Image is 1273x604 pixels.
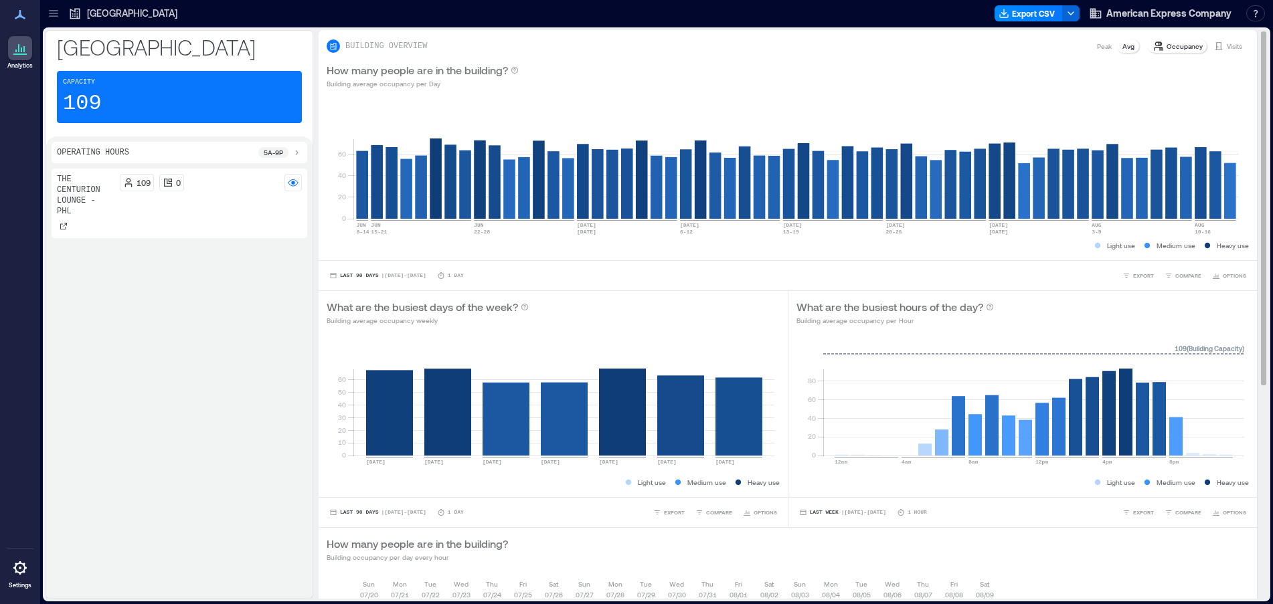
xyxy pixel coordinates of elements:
[995,5,1063,21] button: Export CSV
[902,459,912,465] text: 4am
[807,395,815,403] tspan: 60
[796,506,889,519] button: Last Week |[DATE]-[DATE]
[807,432,815,440] tspan: 20
[424,579,436,589] p: Tue
[483,589,501,600] p: 07/24
[657,459,677,465] text: [DATE]
[917,579,929,589] p: Thu
[519,579,527,589] p: Fri
[730,589,748,600] p: 08/01
[1157,240,1195,251] p: Medium use
[327,299,518,315] p: What are the busiest days of the week?
[1223,508,1246,516] span: OPTIONS
[599,459,618,465] text: [DATE]
[886,229,902,235] text: 20-26
[796,299,983,315] p: What are the busiest hours of the day?
[1097,41,1112,52] p: Peak
[886,222,906,228] text: [DATE]
[835,459,847,465] text: 12am
[137,177,151,188] p: 109
[1209,506,1249,519] button: OPTIONS
[1133,508,1154,516] span: EXPORT
[1157,477,1195,488] p: Medium use
[448,508,464,516] p: 1 Day
[693,506,735,519] button: COMPARE
[327,62,508,78] p: How many people are in the building?
[366,459,386,465] text: [DATE]
[4,552,36,593] a: Settings
[668,589,686,600] p: 07/30
[1102,459,1112,465] text: 4pm
[391,589,409,600] p: 07/21
[483,459,502,465] text: [DATE]
[1106,7,1232,20] span: American Express Company
[1162,506,1204,519] button: COMPARE
[715,459,735,465] text: [DATE]
[327,536,508,552] p: How many people are in the building?
[1167,41,1203,52] p: Occupancy
[748,477,780,488] p: Heavy use
[680,222,699,228] text: [DATE]
[824,579,838,589] p: Mon
[422,589,440,600] p: 07/22
[1175,508,1201,516] span: COMPARE
[1209,269,1249,282] button: OPTIONS
[541,459,560,465] text: [DATE]
[687,477,726,488] p: Medium use
[452,589,471,600] p: 07/23
[740,506,780,519] button: OPTIONS
[945,589,963,600] p: 08/08
[1120,269,1157,282] button: EXPORT
[578,579,590,589] p: Sun
[1107,240,1135,251] p: Light use
[176,177,181,188] p: 0
[1085,3,1236,24] button: American Express Company
[680,229,693,235] text: 6-12
[699,589,717,600] p: 07/31
[338,388,346,396] tspan: 50
[638,477,666,488] p: Light use
[1107,477,1135,488] p: Light use
[606,589,624,600] p: 07/28
[1092,229,1102,235] text: 3-9
[3,32,37,74] a: Analytics
[360,589,378,600] p: 07/20
[669,579,684,589] p: Wed
[735,579,742,589] p: Fri
[577,222,596,228] text: [DATE]
[883,589,902,600] p: 08/06
[371,222,381,228] text: JUN
[1092,222,1102,228] text: AUG
[1223,272,1246,280] span: OPTIONS
[822,589,840,600] p: 08/04
[356,229,369,235] text: 8-14
[338,413,346,421] tspan: 30
[345,41,427,52] p: BUILDING OVERVIEW
[264,147,283,158] p: 5a - 9p
[1217,240,1249,251] p: Heavy use
[63,90,102,117] p: 109
[754,508,777,516] span: OPTIONS
[764,579,774,589] p: Sat
[968,459,979,465] text: 8am
[87,7,177,20] p: [GEOGRAPHIC_DATA]
[363,579,375,589] p: Sun
[577,229,596,235] text: [DATE]
[1217,477,1249,488] p: Heavy use
[664,508,685,516] span: EXPORT
[454,579,469,589] p: Wed
[651,506,687,519] button: EXPORT
[1195,222,1205,228] text: AUG
[338,171,346,179] tspan: 40
[976,589,994,600] p: 08/09
[371,229,387,235] text: 15-21
[1122,41,1134,52] p: Avg
[474,229,490,235] text: 22-28
[342,451,346,459] tspan: 0
[576,589,594,600] p: 07/27
[474,222,484,228] text: JUN
[9,581,31,589] p: Settings
[448,272,464,280] p: 1 Day
[356,222,366,228] text: JUN
[796,315,994,326] p: Building average occupancy per Hour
